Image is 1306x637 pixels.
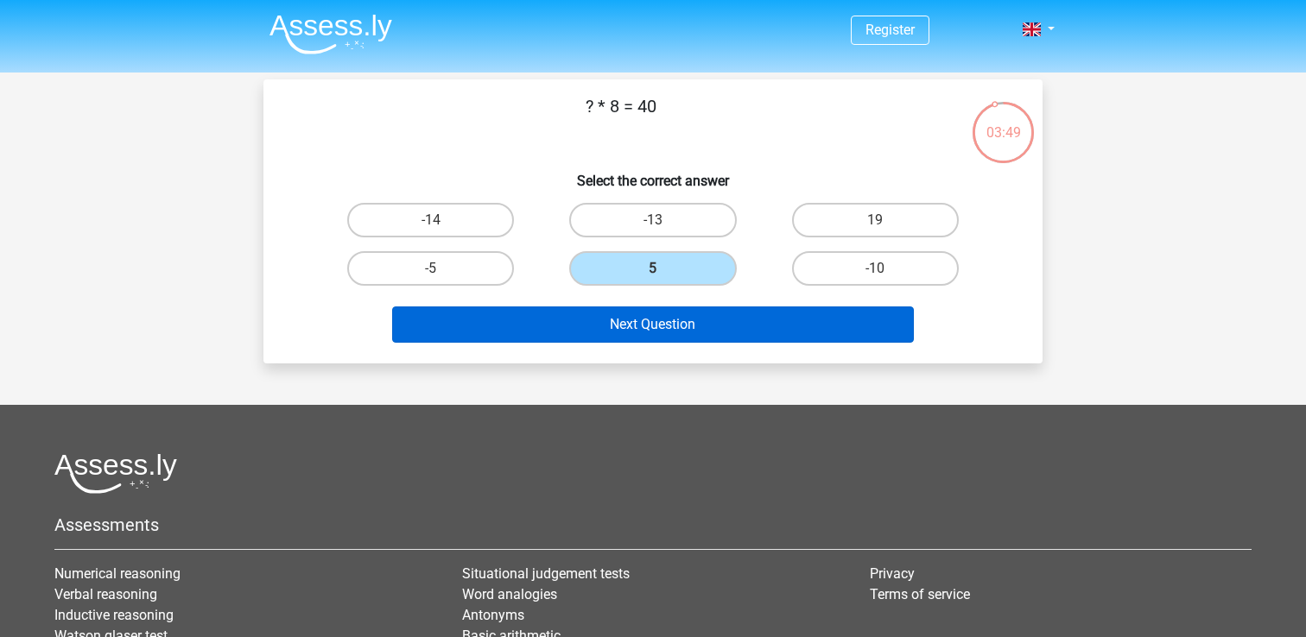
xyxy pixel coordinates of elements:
[462,586,557,602] a: Word analogies
[347,251,514,286] label: -5
[870,565,915,582] a: Privacy
[54,565,181,582] a: Numerical reasoning
[54,514,1252,535] h5: Assessments
[54,586,157,602] a: Verbal reasoning
[291,159,1015,189] h6: Select the correct answer
[569,251,736,286] label: 5
[291,93,950,145] p: ? * 8 = 40
[392,306,915,343] button: Next Question
[971,100,1036,143] div: 03:49
[269,14,392,54] img: Assessly
[569,203,736,237] label: -13
[54,607,174,623] a: Inductive reasoning
[462,607,524,623] a: Antonyms
[865,22,915,38] a: Register
[347,203,514,237] label: -14
[462,565,630,582] a: Situational judgement tests
[54,453,177,494] img: Assessly logo
[870,586,970,602] a: Terms of service
[792,203,959,237] label: 19
[792,251,959,286] label: -10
